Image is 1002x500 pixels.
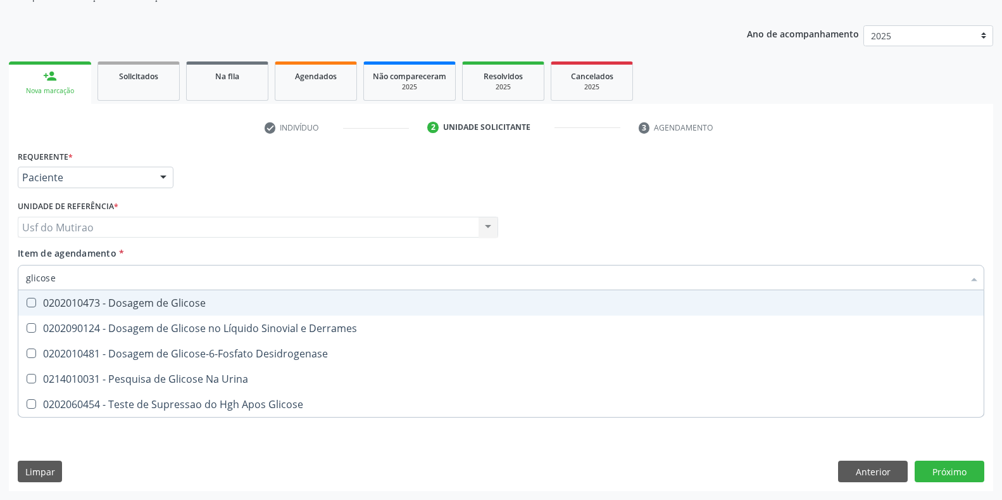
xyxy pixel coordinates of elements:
[373,82,446,92] div: 2025
[560,82,623,92] div: 2025
[26,298,976,308] div: 0202010473 - Dosagem de Glicose
[26,323,976,333] div: 0202090124 - Dosagem de Glicose no Líquido Sinovial e Derrames
[18,197,118,217] label: Unidade de referência
[838,461,908,482] button: Anterior
[26,374,976,384] div: 0214010031 - Pesquisa de Glicose Na Urina
[215,71,239,82] span: Na fila
[26,265,963,290] input: Buscar por procedimentos
[427,122,439,133] div: 2
[747,25,859,41] p: Ano de acompanhamento
[43,69,57,83] div: person_add
[26,399,976,409] div: 0202060454 - Teste de Supressao do Hgh Apos Glicose
[18,86,82,96] div: Nova marcação
[22,171,147,184] span: Paciente
[443,122,530,133] div: Unidade solicitante
[119,71,158,82] span: Solicitados
[472,82,535,92] div: 2025
[18,147,73,167] label: Requerente
[18,247,116,259] span: Item de agendamento
[373,71,446,82] span: Não compareceram
[295,71,337,82] span: Agendados
[915,461,984,482] button: Próximo
[484,71,523,82] span: Resolvidos
[26,349,976,359] div: 0202010481 - Dosagem de Glicose-6-Fosfato Desidrogenase
[571,71,613,82] span: Cancelados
